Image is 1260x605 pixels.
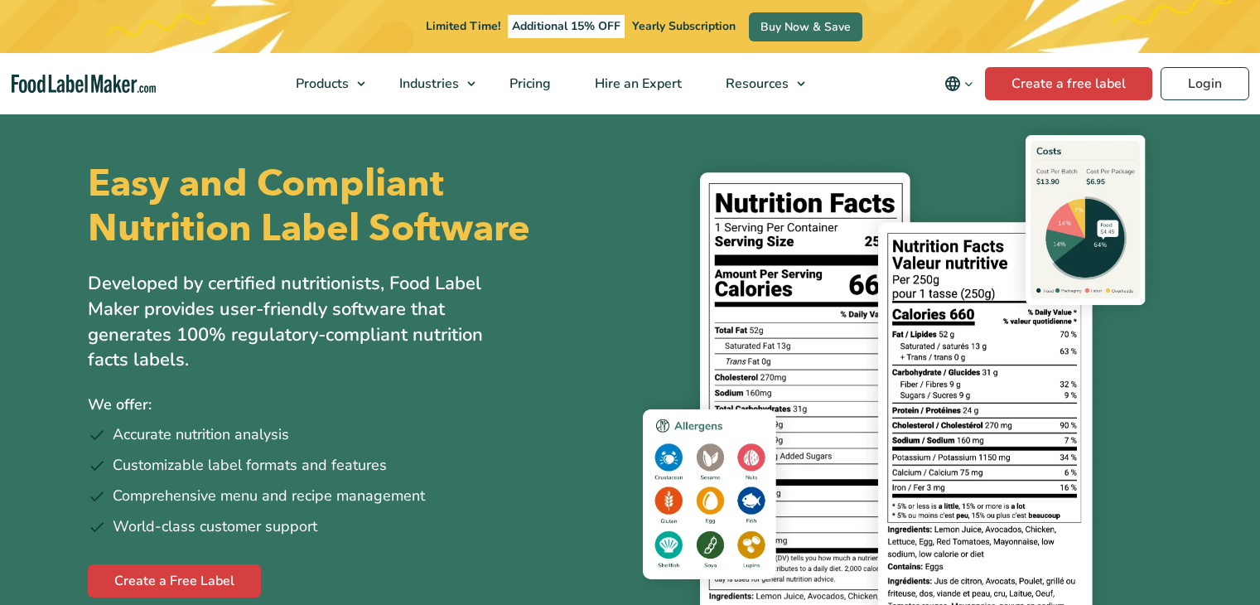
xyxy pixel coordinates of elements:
[749,12,862,41] a: Buy Now & Save
[88,271,519,373] p: Developed by certified nutritionists, Food Label Maker provides user-friendly software that gener...
[378,53,484,114] a: Industries
[88,564,261,598] a: Create a Free Label
[573,53,700,114] a: Hire an Expert
[88,393,618,417] p: We offer:
[113,423,289,446] span: Accurate nutrition analysis
[933,67,985,100] button: Change language
[504,75,553,93] span: Pricing
[508,15,625,38] span: Additional 15% OFF
[274,53,374,114] a: Products
[985,67,1152,100] a: Create a free label
[590,75,683,93] span: Hire an Expert
[394,75,461,93] span: Industries
[12,75,156,94] a: Food Label Maker homepage
[721,75,790,93] span: Resources
[632,18,736,34] span: Yearly Subscription
[113,454,387,477] span: Customizable label formats and features
[1161,67,1249,100] a: Login
[113,515,317,538] span: World-class customer support
[88,162,616,251] h1: Easy and Compliant Nutrition Label Software
[488,53,569,114] a: Pricing
[113,485,425,507] span: Comprehensive menu and recipe management
[291,75,350,93] span: Products
[426,18,500,34] span: Limited Time!
[704,53,813,114] a: Resources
